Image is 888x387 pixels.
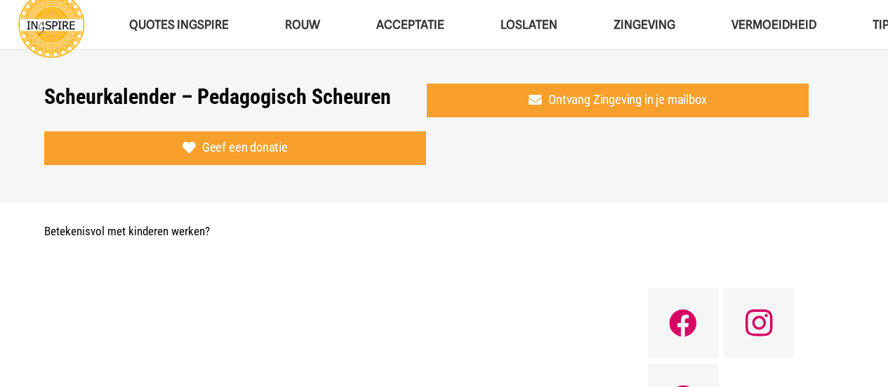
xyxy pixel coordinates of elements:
a: Instagram [724,288,794,358]
a: ZingevingZingeving Menu [585,7,703,43]
a: Facebook [648,288,718,358]
span: ROUW [285,18,320,32]
span: VERMOEIDHEID [731,18,816,32]
a: QUOTES INGSPIREQUOTES INGSPIRE Menu [101,7,257,43]
a: VERMOEIDHEIDVERMOEIDHEID Menu [703,7,844,43]
a: ROUWROUW Menu [257,7,348,43]
span: Ontvang Zingeving in je mailbox [548,93,706,108]
h1: Scheurkalender – Pedagogisch Scheuren [44,84,391,110]
a: Geef een donatie [44,131,427,165]
span: Geef een donatie [202,140,288,156]
span: Zingeving [614,18,675,32]
a: LoslatenLoslaten Menu [472,7,585,43]
a: AcceptatieAcceptatie Menu [348,7,472,43]
span: QUOTES INGSPIRE [129,18,229,32]
a: Ontvang Zingeving in je mailbox [427,84,809,117]
span: Loslaten [501,18,557,32]
span: Acceptatie [376,18,444,32]
a: Betekenisvol met kinderen werken? [44,224,210,238]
